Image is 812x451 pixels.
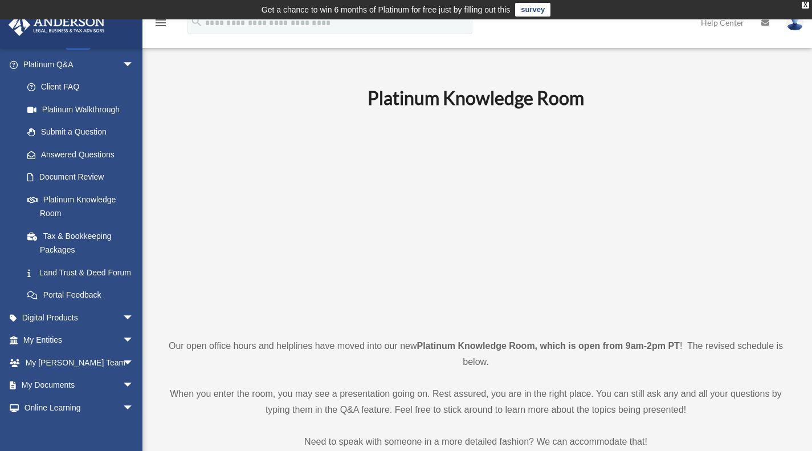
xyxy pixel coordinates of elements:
a: Digital Productsarrow_drop_down [8,306,151,329]
a: Online Learningarrow_drop_down [8,396,151,419]
p: When you enter the room, you may see a presentation going on. Rest assured, you are in the right ... [162,386,789,418]
iframe: 231110_Toby_KnowledgeRoom [305,124,647,317]
a: Land Trust & Deed Forum [16,261,151,284]
a: Answered Questions [16,143,151,166]
span: arrow_drop_down [123,53,145,76]
div: close [802,2,809,9]
p: Our open office hours and helplines have moved into our new ! The revised schedule is below. [162,338,789,370]
a: Client FAQ [16,76,151,99]
a: Platinum Walkthrough [16,98,151,121]
a: Portal Feedback [16,284,151,307]
a: Document Review [16,166,151,189]
span: arrow_drop_down [123,306,145,330]
a: menu [154,20,168,30]
img: Anderson Advisors Platinum Portal [5,14,108,36]
p: Need to speak with someone in a more detailed fashion? We can accommodate that! [162,434,789,450]
a: My Documentsarrow_drop_down [8,374,151,397]
span: arrow_drop_down [123,374,145,397]
span: arrow_drop_down [123,351,145,375]
a: My [PERSON_NAME] Teamarrow_drop_down [8,351,151,374]
a: My Entitiesarrow_drop_down [8,329,151,352]
div: Get a chance to win 6 months of Platinum for free just by filling out this [262,3,511,17]
a: Platinum Knowledge Room [16,188,145,225]
b: Platinum Knowledge Room [368,87,584,109]
a: survey [515,3,550,17]
a: Platinum Q&Aarrow_drop_down [8,53,151,76]
span: arrow_drop_down [123,329,145,352]
a: Submit a Question [16,121,151,144]
i: menu [154,16,168,30]
strong: Platinum Knowledge Room, which is open from 9am-2pm PT [417,341,680,351]
a: Tax & Bookkeeping Packages [16,225,151,261]
i: search [190,15,203,28]
span: arrow_drop_down [123,396,145,420]
img: User Pic [786,14,803,31]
